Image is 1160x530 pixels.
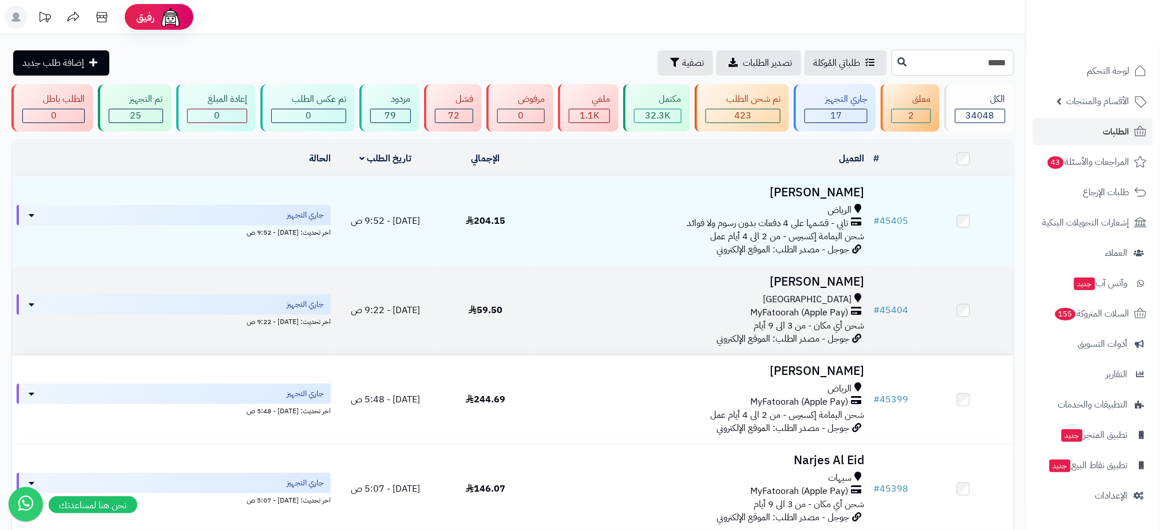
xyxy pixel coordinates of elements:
[540,454,865,467] h3: Narjes Al Eid
[287,209,324,221] span: جاري التجهيز
[1047,154,1130,170] span: المراجعات والأسئلة
[17,315,331,327] div: اخر تحديث: [DATE] - 9:22 ص
[829,472,852,485] span: سيهات
[750,485,849,498] span: MyFatoorah (Apple Pay)
[497,93,545,106] div: مرفوض
[1033,148,1153,176] a: المراجعات والأسئلة43
[351,393,420,406] span: [DATE] - 5:48 ص
[1078,336,1128,352] span: أدوات التسويق
[214,109,220,122] span: 0
[754,319,865,333] span: شحن أي مكان - من 3 الى 9 أيام
[159,6,182,29] img: ai-face.png
[791,84,878,132] a: جاري التجهيز 17
[874,393,909,406] a: #45399
[734,109,751,122] span: 423
[22,56,84,70] span: إضافة طلب جديد
[351,482,420,496] span: [DATE] - 5:07 ص
[9,84,96,132] a: الطلب باطل 0
[716,332,850,346] span: جوجل - مصدر الطلب: الموقع الإلكتروني
[360,152,412,165] a: تاريخ الطلب
[1033,118,1153,145] a: الطلبات
[1083,184,1130,200] span: طلبات الإرجاع
[646,109,671,122] span: 32.3K
[955,93,1005,106] div: الكل
[892,109,930,122] div: 2
[874,214,909,228] a: #45405
[1050,460,1071,472] span: جديد
[1058,397,1128,413] span: التطبيقات والخدمات
[30,6,59,31] a: تحديثات المنصة
[484,84,556,132] a: مرفوض 0
[466,214,505,228] span: 204.15
[272,109,346,122] div: 0
[351,303,420,317] span: [DATE] - 9:22 ص
[498,109,544,122] div: 0
[13,50,109,76] a: إضافة طلب جديد
[96,84,173,132] a: تم التجهيز 25
[540,186,865,199] h3: [PERSON_NAME]
[743,56,792,70] span: تصدير الطلبات
[1048,457,1128,473] span: تطبيق نقاط البيع
[448,109,460,122] span: 72
[716,511,850,524] span: جوجل - مصدر الطلب: الموقع الإلكتروني
[874,482,880,496] span: #
[351,214,420,228] span: [DATE] - 9:52 ص
[874,482,909,496] a: #45398
[518,109,524,122] span: 0
[1033,270,1153,297] a: وآتس آبجديد
[754,497,865,511] span: شحن أي مكان - من 3 الى 9 أيام
[174,84,258,132] a: إعادة المبلغ 0
[874,303,880,317] span: #
[1095,488,1128,504] span: الإعدادات
[1073,275,1128,291] span: وآتس آب
[540,275,865,288] h3: [PERSON_NAME]
[716,50,801,76] a: تصدير الطلبات
[874,152,880,165] a: #
[828,382,852,395] span: الرياض
[1106,245,1128,261] span: العملاء
[370,93,410,106] div: مردود
[892,93,931,106] div: معلق
[682,56,704,70] span: تصفية
[385,109,396,122] span: 79
[371,109,410,122] div: 79
[716,243,850,256] span: جوجل - مصدر الطلب: الموقع الإلكتروني
[1033,391,1153,418] a: التطبيقات والخدمات
[569,93,610,106] div: ملغي
[1067,93,1130,109] span: الأقسام والمنتجات
[878,84,941,132] a: معلق 2
[287,299,324,310] span: جاري التجهيز
[187,93,247,106] div: إعادة المبلغ
[1033,209,1153,236] a: إشعارات التحويلات البنكية
[634,93,681,106] div: مكتمل
[1033,421,1153,449] a: تطبيق المتجرجديد
[874,393,880,406] span: #
[805,93,868,106] div: جاري التجهيز
[109,109,162,122] div: 25
[136,10,155,24] span: رفيق
[814,56,861,70] span: طلباتي المُوكلة
[309,152,331,165] a: الحالة
[469,303,502,317] span: 59.50
[1033,452,1153,479] a: تطبيق نقاط البيعجديد
[828,204,852,217] span: الرياض
[750,306,849,319] span: MyFatoorah (Apple Pay)
[17,493,331,505] div: اخر تحديث: [DATE] - 5:07 ص
[621,84,692,132] a: مكتمل 32.3K
[1106,366,1128,382] span: التقارير
[109,93,163,106] div: تم التجهيز
[540,365,865,378] h3: [PERSON_NAME]
[422,84,484,132] a: فشل 72
[287,477,324,489] span: جاري التجهيز
[130,109,141,122] span: 25
[874,303,909,317] a: #45404
[569,109,609,122] div: 1118
[710,230,865,243] span: شحن اليمامة إكسبرس - من 2 الى 4 أيام عمل
[258,84,357,132] a: تم عكس الطلب 0
[1060,427,1128,443] span: تطبيق المتجر
[763,293,852,306] span: [GEOGRAPHIC_DATA]
[716,421,850,435] span: جوجل - مصدر الطلب: الموقع الإلكتروني
[435,93,473,106] div: فشل
[287,388,324,400] span: جاري التجهيز
[22,93,85,106] div: الطلب باطل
